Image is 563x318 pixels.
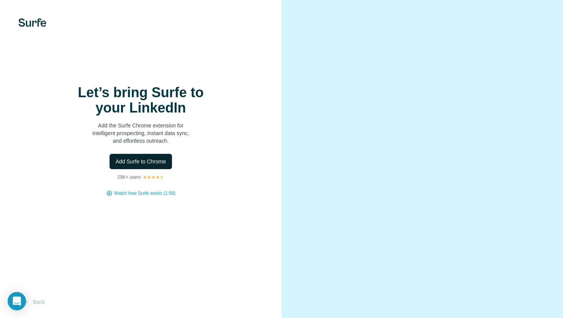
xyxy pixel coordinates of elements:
[110,154,172,169] button: Add Surfe to Chrome
[64,122,218,145] p: Add the Surfe Chrome extension for intelligent prospecting, instant data sync, and effortless out...
[8,292,26,310] div: Open Intercom Messenger
[18,18,46,27] img: Surfe's logo
[116,158,166,165] span: Add Surfe to Chrome
[117,174,141,181] p: 25K+ users
[18,295,50,309] button: Back
[64,85,218,116] h1: Let’s bring Surfe to your LinkedIn
[142,175,164,179] img: Rating Stars
[114,190,175,197] button: Watch how Surfe works (1:58)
